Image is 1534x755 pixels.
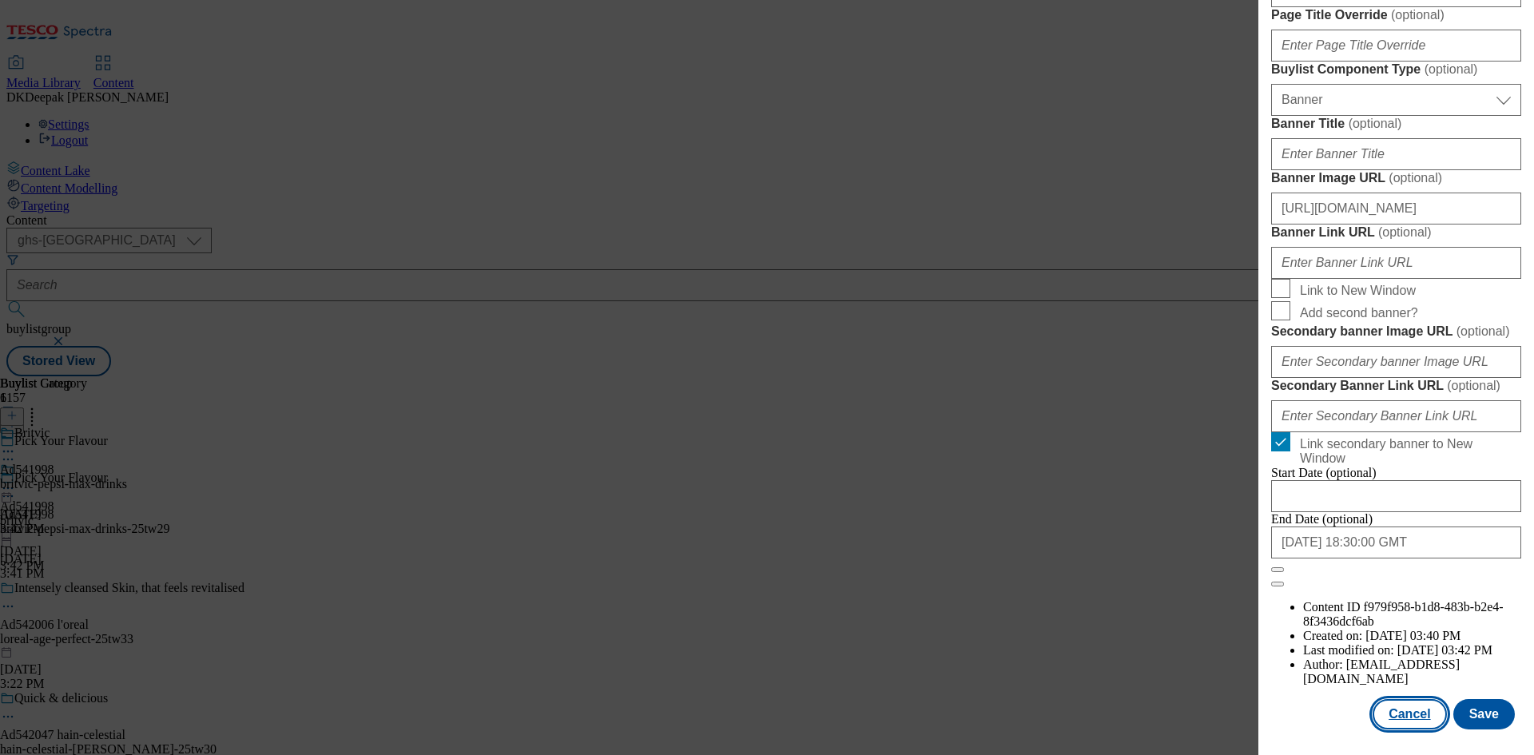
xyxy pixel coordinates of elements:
span: ( optional ) [1349,117,1402,130]
label: Banner Image URL [1271,170,1521,186]
span: [DATE] 03:40 PM [1365,629,1460,642]
span: [DATE] 03:42 PM [1397,643,1492,657]
span: ( optional ) [1391,8,1445,22]
span: Start Date (optional) [1271,466,1377,479]
button: Close [1271,567,1284,572]
label: Secondary Banner Link URL [1271,378,1521,394]
li: Content ID [1303,600,1521,629]
input: Enter Date [1271,527,1521,558]
label: Banner Link URL [1271,225,1521,240]
input: Enter Banner Link URL [1271,247,1521,279]
input: Enter Banner Title [1271,138,1521,170]
input: Enter Page Title Override [1271,30,1521,62]
input: Enter Banner Image URL [1271,193,1521,225]
input: Enter Date [1271,480,1521,512]
span: ( optional ) [1447,379,1500,392]
span: ( optional ) [1457,324,1510,338]
label: Page Title Override [1271,7,1521,23]
span: Link to New Window [1300,284,1416,298]
label: Banner Title [1271,116,1521,132]
span: ( optional ) [1389,171,1442,185]
li: Author: [1303,658,1521,686]
span: End Date (optional) [1271,512,1373,526]
button: Cancel [1373,699,1446,729]
span: f979f958-b1d8-483b-b2e4-8f3436dcf6ab [1303,600,1504,628]
button: Save [1453,699,1515,729]
li: Created on: [1303,629,1521,643]
span: Link secondary banner to New Window [1300,437,1515,466]
span: [EMAIL_ADDRESS][DOMAIN_NAME] [1303,658,1460,685]
input: Enter Secondary banner Image URL [1271,346,1521,378]
label: Buylist Component Type [1271,62,1521,77]
li: Last modified on: [1303,643,1521,658]
span: Add second banner? [1300,306,1418,320]
span: ( optional ) [1378,225,1432,239]
span: ( optional ) [1425,62,1478,76]
label: Secondary banner Image URL [1271,324,1521,340]
input: Enter Secondary Banner Link URL [1271,400,1521,432]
